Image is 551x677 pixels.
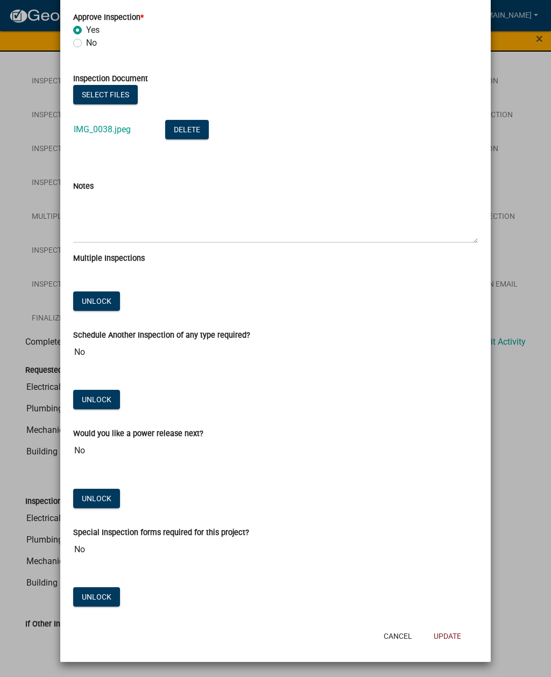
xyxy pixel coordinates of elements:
label: Notes [73,183,94,190]
button: Unlock [73,291,120,311]
button: Unlock [73,489,120,508]
button: Update [425,626,470,646]
button: Unlock [73,390,120,409]
label: Multiple Inspections [73,255,145,262]
label: Schedule Another Inspection of any type required? [73,332,250,339]
label: Inspection Document [73,75,148,83]
button: Delete [165,120,209,139]
label: Special Inspection forms required for this project? [73,529,249,537]
a: IMG_0038.jpeg [74,124,131,134]
label: Yes [86,24,100,37]
label: Approve Inspection [73,14,144,22]
button: Unlock [73,587,120,607]
wm-modal-confirm: Delete Document [165,125,209,136]
button: Select files [73,85,138,104]
label: No [86,37,97,49]
label: Would you like a power release next? [73,430,203,438]
button: Cancel [375,626,421,646]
